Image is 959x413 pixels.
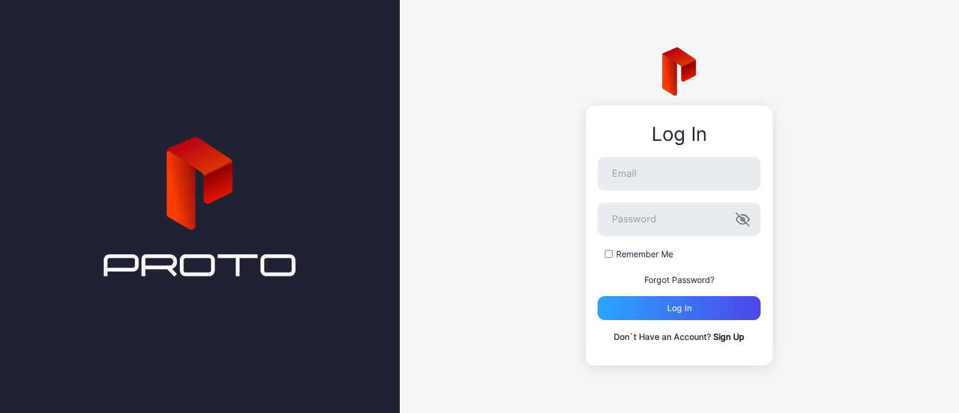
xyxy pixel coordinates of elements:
a: Sign Up [713,331,744,342]
p: Don`t Have an Account? [598,330,761,344]
button: Password [735,212,750,227]
a: Forgot Password? [644,275,714,285]
div: Log In [598,123,761,145]
input: Password [598,203,761,236]
input: Email [598,157,761,191]
label: Remember Me [616,248,673,260]
div: Log in [667,303,692,313]
button: Log in [598,296,761,320]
